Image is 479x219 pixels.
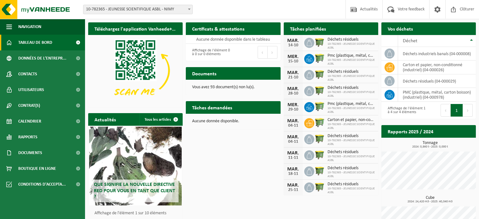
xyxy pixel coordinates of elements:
div: 18-11 [287,172,299,176]
h3: Cube [385,196,476,203]
div: MAR. [287,70,299,75]
span: Conditions d'accepta... [18,176,66,192]
div: 15-10 [287,59,299,64]
div: MAR. [287,167,299,172]
img: WB-0660-HPE-GN-50 [314,101,325,112]
img: Download de VHEPlus App [88,35,183,106]
span: Pmc (plastique, métal, carton boisson) (industriel) [328,53,375,58]
button: Next [463,104,473,117]
h2: Rapports 2025 / 2024 [381,125,440,137]
h2: Tâches demandées [186,101,238,113]
p: Aucune donnée disponible. [192,119,274,124]
p: Affichage de l'élément 1 sur 10 éléments [94,211,180,216]
a: Tous les articles [140,113,182,126]
span: 10-782365 - JEUNESSE SCIENTIFIQUE ASBL [328,42,375,50]
span: Que signifie la nouvelle directive RED pour vous en tant que client ? [94,182,175,199]
img: WB-1100-HPE-GN-50 [314,182,325,192]
div: 14-10 [287,43,299,48]
img: WB-0660-HPE-GN-50 [314,117,325,128]
span: 10-782365 - JEUNESSE SCIENTIFIQUE ASBL [328,107,375,114]
div: 25-11 [287,188,299,192]
h2: Actualités [88,113,122,125]
h2: Vos déchets [381,22,419,35]
span: Documents [18,145,42,161]
div: 21-10 [287,75,299,80]
img: WB-1100-HPE-GN-50 [314,165,325,176]
span: 2024: 24,420 m3 - 2025: 40,040 m3 [385,200,476,203]
span: Déchets résiduels [328,182,375,187]
span: 10-782365 - JEUNESSE SCIENTIFIQUE ASBL [328,90,375,98]
span: 10-782365 - JEUNESSE SCIENTIFIQUE ASBL [328,139,375,146]
h2: Téléchargez l'application Vanheede+ maintenant! [88,22,183,35]
td: déchets industriels banals (04-000008) [398,47,476,61]
div: 04-11 [287,140,299,144]
button: Next [268,46,277,59]
span: 10-782365 - JEUNESSE SCIENTIFIQUE ASBL [328,58,375,66]
div: MAR. [287,135,299,140]
span: 10-782365 - JEUNESSE SCIENTIFIQUE ASBL [328,155,375,162]
span: 10-782365 - JEUNESSE SCIENTIFIQUE ASBL [328,187,375,194]
span: 10-782365 - JEUNESSE SCIENTIFIQUE ASBL [328,74,375,82]
button: Previous [441,104,451,117]
button: Previous [258,46,268,59]
span: Contacts [18,66,37,82]
span: Rapports [18,129,37,145]
td: PMC (plastique, métal, carton boisson) (industriel) (04-000978) [398,88,476,102]
span: Déchet [403,38,417,43]
span: Déchets résiduels [328,37,375,42]
td: Aucune donnée disponible dans le tableau [186,35,280,44]
td: déchets résiduels (04-000029) [398,74,476,88]
img: WB-1100-HPE-GN-50 [314,37,325,48]
div: 11-11 [287,156,299,160]
div: MAR. [287,118,299,124]
div: MAR. [287,38,299,43]
h2: Certificats & attestations [186,22,251,35]
p: Vous avez 93 document(s) non lu(s). [192,85,274,89]
span: Déchets résiduels [328,69,375,74]
span: 10-782365 - JEUNESSE SCIENTIFIQUE ASBL [328,123,375,130]
div: 29-10 [287,107,299,112]
img: WB-1100-HPE-GN-50 [314,85,325,96]
span: 10-782365 - JEUNESSE SCIENTIFIQUE ASBL [328,171,375,178]
a: Consulter les rapports [421,137,475,150]
h2: Tâches planifiées [284,22,332,35]
span: Déchets résiduels [328,166,375,171]
span: Pmc (plastique, métal, carton boisson) (industriel) [328,101,375,107]
div: 28-10 [287,91,299,96]
img: WB-1100-HPE-GN-50 [314,133,325,144]
img: WB-0660-HPE-GN-50 [314,53,325,64]
div: Affichage de l'élément 1 à 4 sur 4 éléments [385,103,425,117]
span: Déchets résiduels [328,134,375,139]
span: 10-782365 - JEUNESSE SCIENTIFIQUE ASBL - NIMY [83,5,192,14]
td: carton et papier, non-conditionné (industriel) (04-000026) [398,61,476,74]
span: Déchets résiduels [328,85,375,90]
a: Que signifie la nouvelle directive RED pour vous en tant que client ? [89,127,182,205]
button: 1 [451,104,463,117]
img: WB-1100-HPE-GN-50 [314,69,325,80]
h3: Tonnage [385,141,476,148]
div: MER. [287,102,299,107]
span: Utilisateurs [18,82,44,98]
div: MAR. [287,86,299,91]
span: Contrat(s) [18,98,40,113]
div: 04-11 [287,124,299,128]
img: WB-1100-HPE-GN-50 [314,149,325,160]
div: MAR. [287,151,299,156]
span: Tableau de bord [18,35,52,50]
div: MER. [287,54,299,59]
div: Affichage de l'élément 0 à 0 sur 0 éléments [189,45,230,59]
span: Calendrier [18,113,41,129]
h2: Documents [186,67,223,79]
span: 2024: 0,860 t - 2025: 0,000 t [385,145,476,148]
div: MAR. [287,183,299,188]
span: Données de l'entrepr... [18,50,66,66]
span: Boutique en ligne [18,161,56,176]
span: Navigation [18,19,41,35]
span: Déchets résiduels [328,150,375,155]
span: Carton et papier, non-conditionné (industriel) [328,118,375,123]
span: 10-782365 - JEUNESSE SCIENTIFIQUE ASBL - NIMY [83,5,193,14]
